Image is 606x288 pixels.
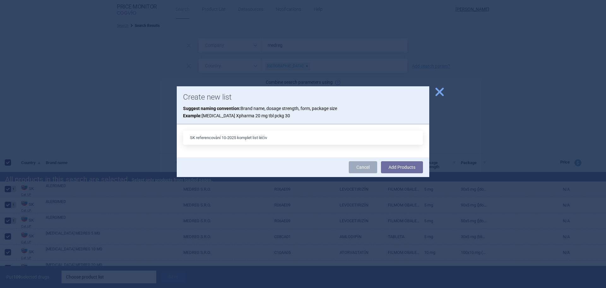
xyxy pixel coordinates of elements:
button: Add Products [381,161,423,173]
strong: Suggest naming convention: [183,106,241,111]
a: Cancel [349,161,377,173]
input: List name [183,131,423,145]
strong: Example: [183,113,202,118]
p: Brand name, dosage strength, form, package size [MEDICAL_DATA] Xpharma 20 mg tbl pckg 30 [183,105,423,119]
h1: Create new list [183,93,423,102]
